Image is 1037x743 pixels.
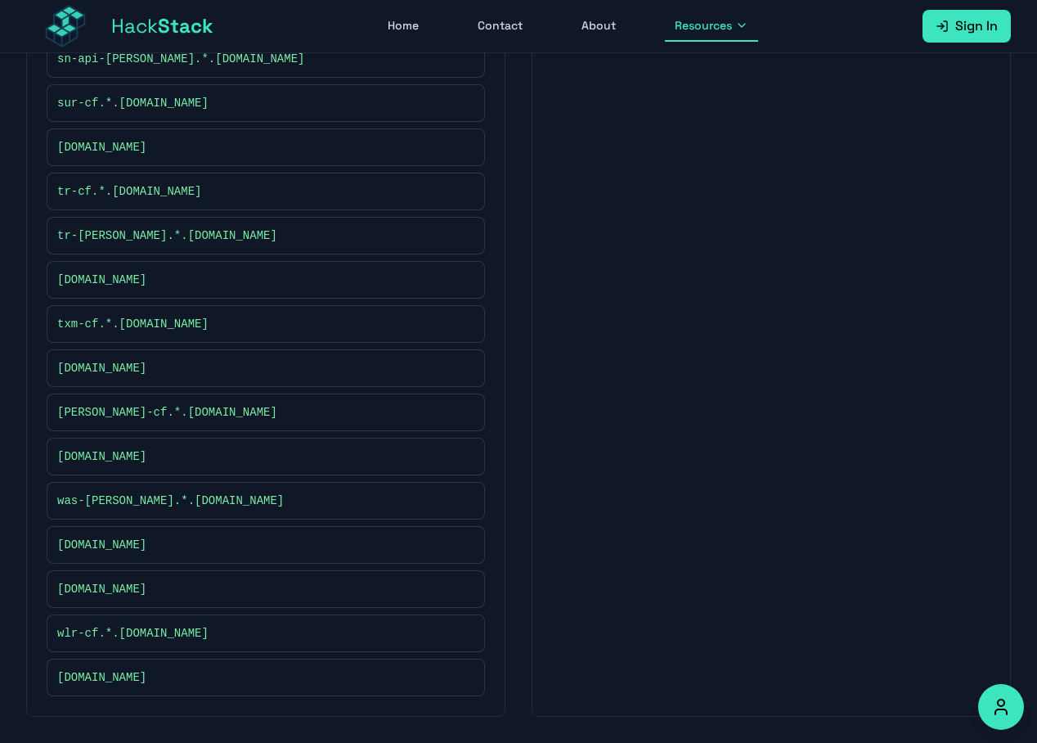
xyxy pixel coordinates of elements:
[57,227,277,244] span: tr-[PERSON_NAME].*.[DOMAIN_NAME]
[57,360,146,376] span: [DOMAIN_NAME]
[57,272,146,288] span: [DOMAIN_NAME]
[57,139,146,155] span: [DOMAIN_NAME]
[57,625,209,642] span: wlr-cf.*.[DOMAIN_NAME]
[57,51,304,67] span: sn-api-[PERSON_NAME].*.[DOMAIN_NAME]
[57,95,209,111] span: sur-cf.*.[DOMAIN_NAME]
[57,448,146,465] span: [DOMAIN_NAME]
[572,11,626,42] a: About
[57,493,284,509] span: was-[PERSON_NAME].*.[DOMAIN_NAME]
[57,537,146,553] span: [DOMAIN_NAME]
[57,404,277,421] span: [PERSON_NAME]-cf.*.[DOMAIN_NAME]
[923,10,1011,43] a: Sign In
[378,11,429,42] a: Home
[57,316,209,332] span: txm-cf.*.[DOMAIN_NAME]
[468,11,532,42] a: Contact
[57,183,201,200] span: tr-cf.*.[DOMAIN_NAME]
[955,16,998,36] span: Sign In
[158,13,213,38] span: Stack
[111,13,213,39] span: Hack
[57,581,146,597] span: [DOMAIN_NAME]
[57,669,146,686] span: [DOMAIN_NAME]
[978,684,1024,730] button: Accessibility Options
[675,17,732,34] span: Resources
[665,11,758,42] button: Resources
